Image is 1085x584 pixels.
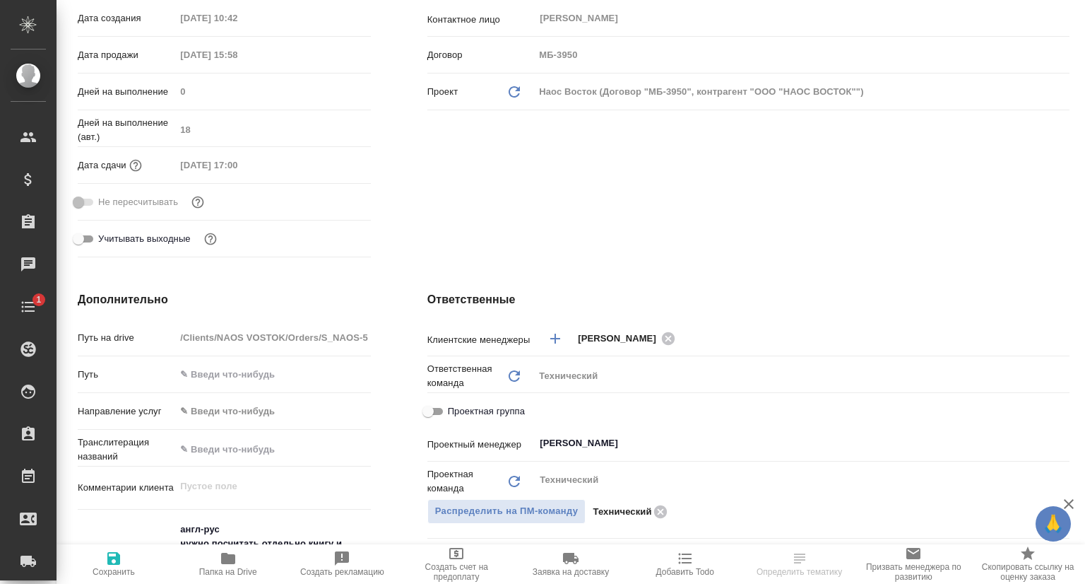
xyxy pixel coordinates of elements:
p: Проектная команда [427,467,506,496]
p: Дней на выполнение (авт.) [78,116,175,144]
p: Путь на drive [78,331,175,345]
button: Если добавить услуги и заполнить их объемом, то дата рассчитается автоматически [126,156,145,175]
p: Дата сдачи [78,158,126,173]
p: Дата создания [78,11,175,25]
p: Проектный менеджер [427,438,535,452]
input: Пустое поле [175,81,370,102]
button: Заявка на доставку [514,544,628,584]
p: Направление услуг [78,404,175,419]
div: [PERSON_NAME] [578,329,680,347]
button: Добавить Todo [628,544,742,584]
span: Распределить на ПМ-команду [435,503,579,520]
p: Путь [78,368,175,382]
input: ✎ Введи что-нибудь [175,439,370,460]
button: Призвать менеджера по развитию [856,544,971,584]
input: Пустое поле [175,155,299,175]
input: Пустое поле [175,327,370,348]
span: Не пересчитывать [98,195,178,209]
button: Создать рекламацию [285,544,400,584]
span: Заявка на доставку [533,567,609,577]
button: Выбери, если сб и вс нужно считать рабочими днями для выполнения заказа. [201,230,220,248]
h4: Ответственные [427,291,1069,308]
span: Создать рекламацию [300,567,384,577]
span: Скопировать ссылку на оценку заказа [979,562,1077,582]
p: Дней на выполнение [78,85,175,99]
input: ✎ Введи что-нибудь [175,364,370,385]
span: Сохранить [93,567,135,577]
button: Скопировать ссылку на оценку заказа [971,544,1085,584]
span: Создать счет на предоплату [408,562,505,582]
div: ✎ Введи что-нибудь [175,399,370,424]
button: Сохранить [57,544,171,584]
input: Пустое поле [175,45,299,65]
p: Договор [427,48,535,62]
span: 1 [28,293,49,307]
div: Наос Восток (Договор "МБ-3950", контрагент "ООО "НАОС ВОСТОК"") [534,80,1069,104]
input: Пустое поле [534,45,1069,65]
p: Комментарии клиента [78,481,175,495]
p: Контактное лицо [427,13,535,27]
button: Папка на Drive [171,544,285,584]
span: Определить тематику [757,567,842,577]
p: Технический [593,505,651,519]
p: Дата продажи [78,48,175,62]
p: Клиентские менеджеры [427,333,535,347]
span: 🙏 [1041,509,1065,539]
span: Добавить Todo [656,567,714,577]
button: Open [1062,442,1065,445]
button: 🙏 [1036,506,1071,542]
h4: Дополнительно [78,291,371,308]
p: Проект [427,85,458,99]
span: Учитывать выходные [98,232,191,246]
button: Добавить менеджера [538,322,572,356]
p: Ответственная команда [427,362,506,390]
button: Распределить на ПМ-команду [427,499,586,524]
button: Создать счет на предоплату [399,544,514,584]
button: Определить тематику [742,544,857,584]
input: Пустое поле [175,119,370,140]
span: [PERSON_NAME] [578,332,665,346]
span: Призвать менеджера по развитию [865,562,962,582]
span: Папка на Drive [199,567,257,577]
input: Пустое поле [175,8,299,28]
a: 1 [4,289,53,325]
span: В заказе уже есть ответственный ПМ или ПМ группа [427,499,586,524]
div: ✎ Введи что-нибудь [180,404,353,419]
button: Open [1062,337,1065,340]
p: Транслитерация названий [78,436,175,464]
span: Проектная группа [448,404,525,419]
button: Включи, если не хочешь, чтобы указанная дата сдачи изменилась после переставления заказа в 'Подтв... [189,193,207,211]
div: Технический [534,364,1069,388]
